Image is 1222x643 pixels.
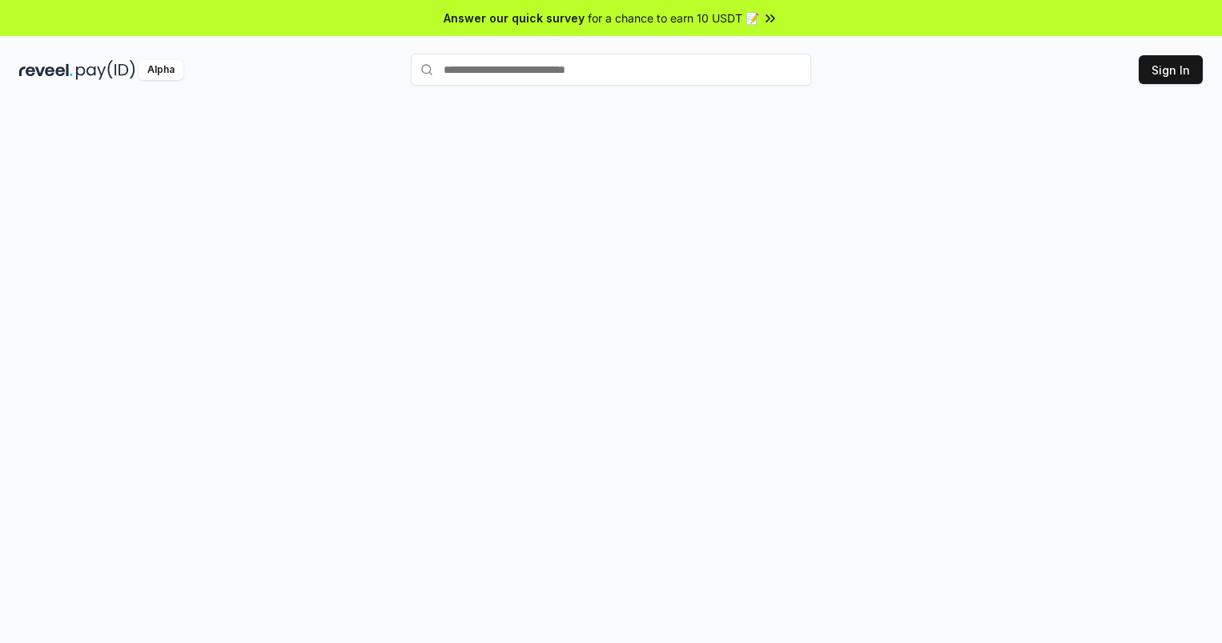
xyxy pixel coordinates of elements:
span: for a chance to earn 10 USDT 📝 [588,10,759,26]
span: Answer our quick survey [444,10,585,26]
div: Alpha [139,60,183,80]
img: reveel_dark [19,60,73,80]
button: Sign In [1139,55,1203,84]
img: pay_id [76,60,135,80]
